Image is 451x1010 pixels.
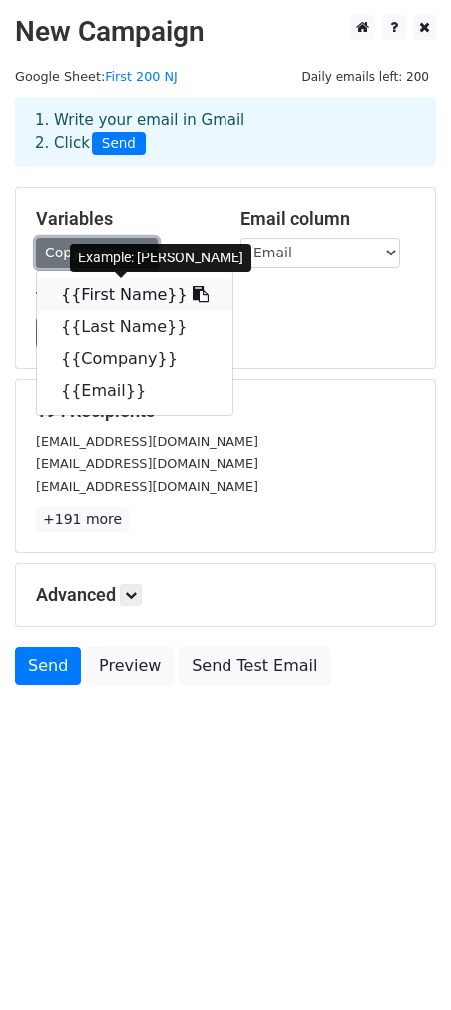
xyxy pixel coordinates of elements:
[20,109,431,155] div: 1. Write your email in Gmail 2. Click
[37,311,232,343] a: {{Last Name}}
[36,434,258,449] small: [EMAIL_ADDRESS][DOMAIN_NAME]
[92,132,146,156] span: Send
[36,238,158,268] a: Copy/paste...
[351,914,451,1010] iframe: Chat Widget
[15,15,436,49] h2: New Campaign
[15,647,81,685] a: Send
[36,507,129,532] a: +191 more
[15,69,178,84] small: Google Sheet:
[37,375,232,407] a: {{Email}}
[36,479,258,494] small: [EMAIL_ADDRESS][DOMAIN_NAME]
[70,244,251,272] div: Example: [PERSON_NAME]
[36,584,415,606] h5: Advanced
[240,208,415,230] h5: Email column
[86,647,174,685] a: Preview
[294,66,436,88] span: Daily emails left: 200
[105,69,178,84] a: First 200 NJ
[294,69,436,84] a: Daily emails left: 200
[37,343,232,375] a: {{Company}}
[179,647,330,685] a: Send Test Email
[36,208,211,230] h5: Variables
[37,279,232,311] a: {{First Name}}
[36,456,258,471] small: [EMAIL_ADDRESS][DOMAIN_NAME]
